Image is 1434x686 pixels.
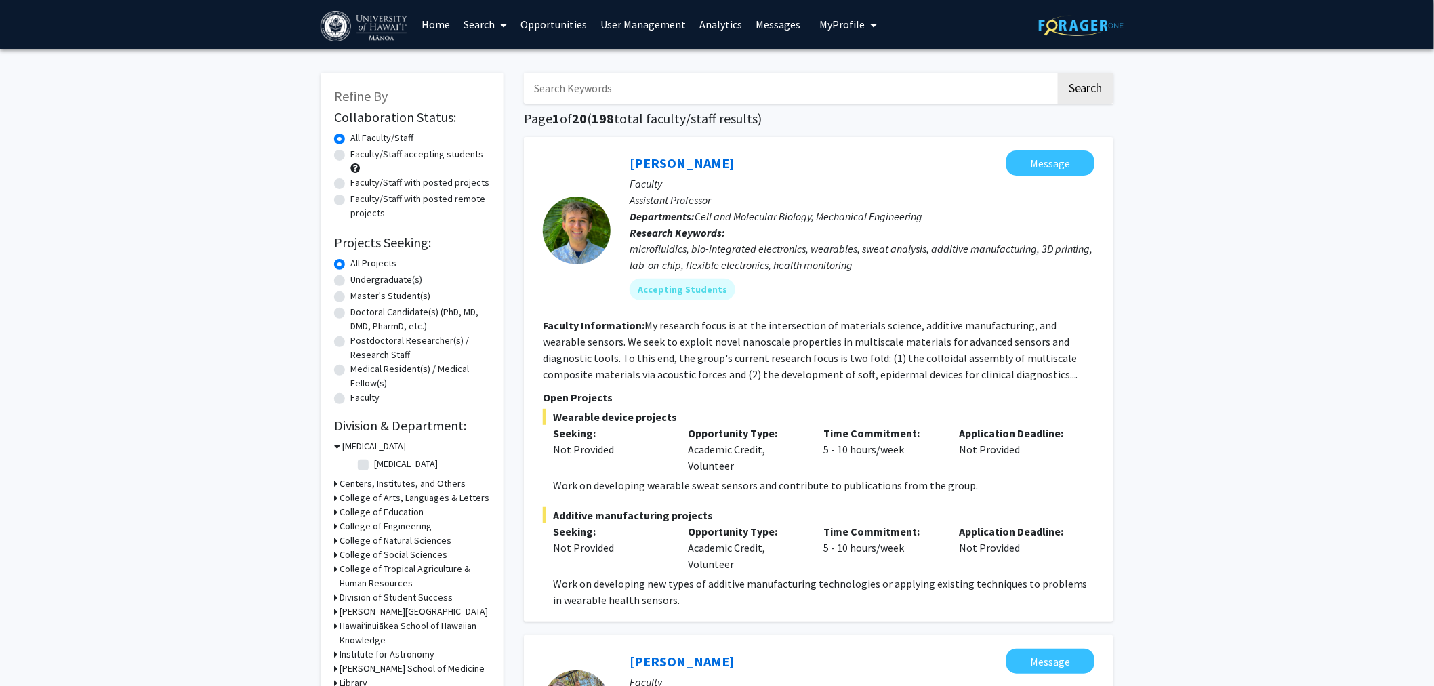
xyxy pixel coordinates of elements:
span: 20 [572,110,587,127]
label: Faculty [350,390,380,405]
span: Additive manufacturing projects [543,507,1094,523]
b: Faculty Information: [543,319,644,332]
label: [MEDICAL_DATA] [374,457,438,471]
a: [PERSON_NAME] [630,155,734,171]
h2: Projects Seeking: [334,235,490,251]
img: University of Hawaiʻi at Mānoa Logo [321,11,410,41]
span: 1 [552,110,560,127]
p: Work on developing wearable sweat sensors and contribute to publications from the group. [553,477,1094,493]
p: Assistant Professor [630,192,1094,208]
p: Time Commitment: [824,523,939,540]
label: All Faculty/Staff [350,131,413,145]
label: Medical Resident(s) / Medical Fellow(s) [350,362,490,390]
a: Search [457,1,514,48]
h2: Collaboration Status: [334,109,490,125]
p: Application Deadline: [959,523,1074,540]
fg-read-more: My research focus is at the intersection of materials science, additive manufacturing, and wearab... [543,319,1078,381]
h3: Division of Student Success [340,590,453,605]
h3: Centers, Institutes, and Others [340,477,466,491]
h3: [PERSON_NAME][GEOGRAPHIC_DATA] [340,605,488,619]
h3: [PERSON_NAME] School of Medicine [340,662,485,676]
a: User Management [594,1,693,48]
mat-chip: Accepting Students [630,279,735,300]
p: Application Deadline: [959,425,1074,441]
label: Faculty/Staff accepting students [350,147,483,161]
span: Refine By [334,87,388,104]
a: Home [415,1,457,48]
div: Not Provided [553,441,668,458]
h3: College of Engineering [340,519,432,533]
label: Doctoral Candidate(s) (PhD, MD, DMD, PharmD, etc.) [350,305,490,334]
div: Not Provided [949,425,1084,474]
label: Faculty/Staff with posted projects [350,176,489,190]
h3: College of Tropical Agriculture & Human Resources [340,562,490,590]
h2: Division & Department: [334,418,490,434]
label: All Projects [350,256,396,270]
label: Postdoctoral Researcher(s) / Research Staff [350,334,490,362]
h3: Institute for Astronomy [340,647,434,662]
h1: Page of ( total faculty/staff results) [524,110,1113,127]
h3: [MEDICAL_DATA] [342,439,406,453]
iframe: Chat [10,625,58,676]
a: Analytics [693,1,750,48]
div: 5 - 10 hours/week [814,523,949,572]
div: 5 - 10 hours/week [814,425,949,474]
p: Seeking: [553,523,668,540]
span: Cell and Molecular Biology, Mechanical Engineering [695,209,922,223]
div: Academic Credit, Volunteer [678,425,814,474]
label: Undergraduate(s) [350,273,422,287]
h3: College of Natural Sciences [340,533,451,548]
p: Faculty [630,176,1094,192]
input: Search Keywords [524,73,1056,104]
h3: College of Education [340,505,424,519]
h3: College of Arts, Languages & Letters [340,491,489,505]
b: Research Keywords: [630,226,725,239]
div: microfluidics, bio-integrated electronics, wearables, sweat analysis, additive manufacturing, 3D ... [630,241,1094,273]
p: Opportunity Type: [689,523,804,540]
div: Academic Credit, Volunteer [678,523,814,572]
button: Message Tyler Ray [1006,150,1094,176]
span: My Profile [820,18,865,31]
button: Message Linden Schneider [1006,649,1094,674]
b: Departments: [630,209,695,223]
h3: Hawaiʻinuiākea School of Hawaiian Knowledge [340,619,490,647]
div: Not Provided [553,540,668,556]
label: Faculty/Staff with posted remote projects [350,192,490,220]
h3: College of Social Sciences [340,548,447,562]
a: [PERSON_NAME] [630,653,734,670]
button: Search [1058,73,1113,104]
p: Opportunity Type: [689,425,804,441]
a: Opportunities [514,1,594,48]
img: ForagerOne Logo [1039,15,1124,36]
p: Time Commitment: [824,425,939,441]
span: Wearable device projects [543,409,1094,425]
span: 198 [592,110,614,127]
p: Seeking: [553,425,668,441]
p: Open Projects [543,389,1094,405]
label: Master's Student(s) [350,289,430,303]
p: Work on developing new types of additive manufacturing technologies or applying existing techniqu... [553,576,1094,608]
div: Not Provided [949,523,1084,572]
a: Messages [750,1,808,48]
